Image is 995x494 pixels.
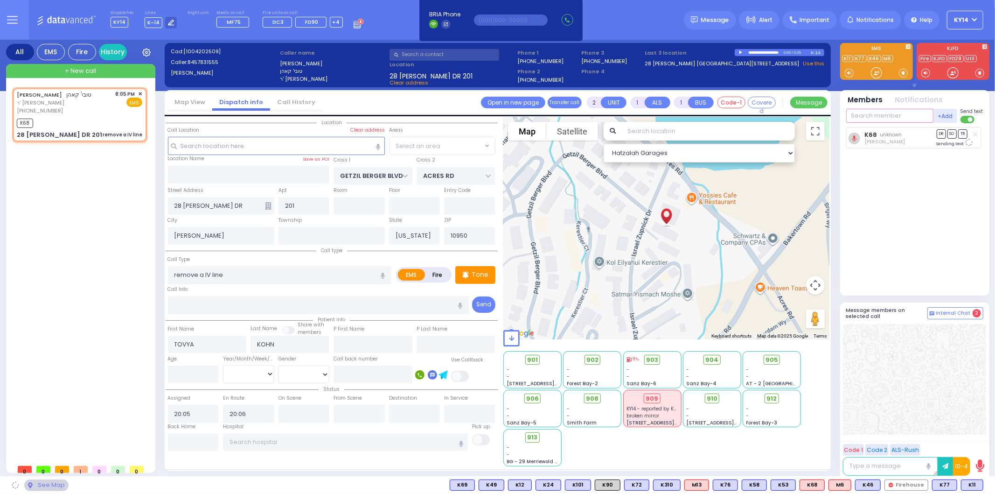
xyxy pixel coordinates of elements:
div: remove a IV line [103,131,142,138]
label: EMS [398,269,425,281]
label: Call Info [168,286,188,293]
label: Caller name [280,49,386,57]
a: M6 [882,55,893,62]
span: Patient info [313,316,350,323]
label: Last Name [250,325,277,332]
span: 0 [111,466,125,473]
a: K46 [868,55,881,62]
h5: Message members on selected call [846,307,927,319]
label: Medic on call [216,10,252,16]
span: - [686,366,689,373]
label: Dispatcher [111,10,134,16]
span: BG - 29 Merriewold S. [507,458,559,465]
div: BLS [713,480,738,491]
span: EMS [126,98,142,107]
div: BLS [624,480,649,491]
label: KJFD [917,46,989,53]
span: MF75 [227,18,241,26]
input: Search a contact [390,49,499,61]
div: K11 [961,480,983,491]
span: טובי' קאהן [67,91,92,99]
a: Call History [270,98,322,106]
label: From Scene [334,395,362,402]
span: 0 [36,466,50,473]
span: Phone 1 [517,49,578,57]
button: Toggle fullscreen view [806,122,825,141]
span: AT - 2 [GEOGRAPHIC_DATA] [746,380,815,387]
span: +4 [333,18,340,26]
span: Smith Farm [567,419,597,426]
span: - [507,405,510,412]
label: [PERSON_NAME] [171,69,277,77]
button: Notifications [895,95,943,106]
span: 28 [PERSON_NAME] DR 201 [390,71,473,79]
label: Assigned [168,395,191,402]
span: 913 [528,433,538,442]
div: K46 [855,480,881,491]
label: טובי' קאהן [280,67,386,75]
span: K68 [17,119,33,128]
div: M6 [828,480,851,491]
span: Call type [316,247,347,254]
span: Phone 4 [581,68,642,76]
button: ALS-Rush [890,444,920,456]
a: K68 [864,131,877,138]
button: ALS [645,97,670,108]
div: BLS [565,480,591,491]
span: Location [317,119,347,126]
span: FD90 [305,18,318,26]
span: Sanz Bay-5 [507,419,537,426]
span: 903 [646,355,658,365]
div: Fire [68,44,96,60]
span: Sending text [937,141,975,147]
div: 28 [PERSON_NAME] DR 201 [17,130,102,140]
div: K49 [479,480,504,491]
span: KY14 [954,16,969,24]
span: Message [701,15,729,25]
span: + New call [65,66,96,76]
button: Show satellite imagery [546,122,598,141]
span: unknown [880,131,902,138]
label: Age [168,355,177,363]
span: Help [920,16,932,24]
span: Notifications [856,16,894,24]
div: BLS [932,480,957,491]
span: Select an area [396,141,440,151]
div: ALS [684,480,709,491]
label: Location [390,61,514,69]
button: Internal Chat 2 [927,307,983,319]
button: Map camera controls [806,276,825,295]
button: Drag Pegman onto the map to open Street View [806,310,825,328]
a: Dispatch info [212,98,270,106]
div: All [6,44,34,60]
label: [PERSON_NAME] [280,60,386,68]
label: Call Type [168,256,190,263]
label: Apt [278,187,287,194]
span: - [746,412,749,419]
a: FD29 [948,55,964,62]
span: [STREET_ADDRESS][PERSON_NAME] [626,419,715,426]
label: Cad: [171,48,277,56]
div: K77 [932,480,957,491]
img: Google [506,327,536,339]
label: Call Location [168,127,200,134]
span: BRIA Phone [429,10,460,19]
div: BLS [961,480,983,491]
span: members [298,329,321,336]
button: Transfer call [548,97,582,108]
div: K72 [624,480,649,491]
label: Township [278,217,302,224]
a: Fire [919,55,931,62]
label: [PHONE_NUMBER] [517,76,564,83]
label: Lines [145,10,177,16]
label: Floor [389,187,400,194]
div: ALS [800,480,825,491]
div: BLS [653,480,681,491]
label: On Scene [278,395,301,402]
input: Search location here [168,137,385,155]
a: 28 [PERSON_NAME] [GEOGRAPHIC_DATA][STREET_ADDRESS] [645,60,800,68]
span: K-14 [145,17,162,28]
span: - [567,405,570,412]
label: ר' [PERSON_NAME] [280,75,386,83]
div: 0:00 [783,47,792,58]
